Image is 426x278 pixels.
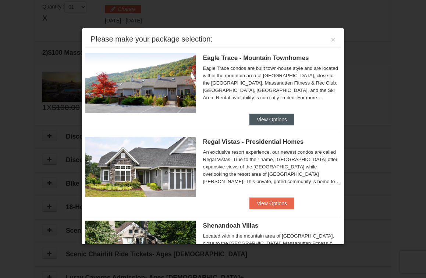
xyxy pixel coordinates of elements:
[203,232,341,269] div: Located within the mountain area of [GEOGRAPHIC_DATA], close to the [GEOGRAPHIC_DATA], Massanutte...
[91,35,213,43] div: Please make your package selection:
[203,149,341,185] div: An exclusive resort experience, our newest condos are called Regal Vistas. True to their name, [G...
[331,36,336,43] button: ×
[203,54,309,61] span: Eagle Trace - Mountain Townhomes
[85,137,196,197] img: 19218991-1-902409a9.jpg
[249,114,294,125] button: View Options
[203,222,259,229] span: Shenandoah Villas
[249,197,294,209] button: View Options
[85,53,196,113] img: 19218983-1-9b289e55.jpg
[203,138,304,145] span: Regal Vistas - Presidential Homes
[203,65,341,101] div: Eagle Trace condos are built town-house style and are located within the mountain area of [GEOGRA...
